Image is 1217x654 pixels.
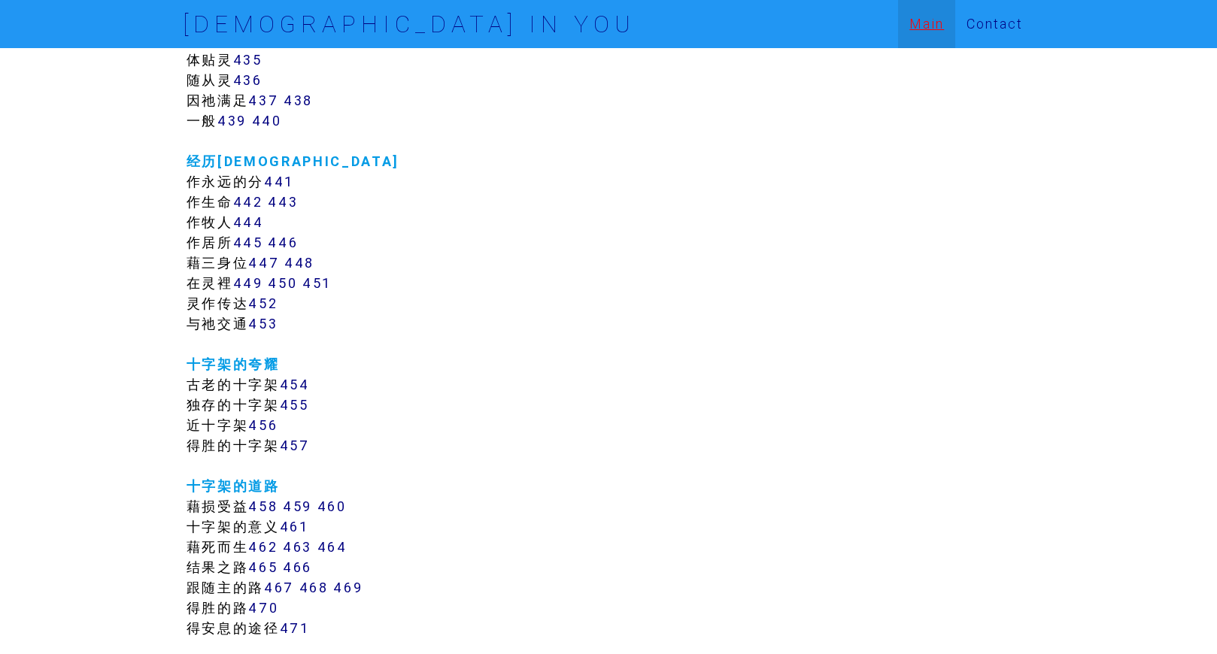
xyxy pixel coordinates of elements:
a: 446 [268,234,298,251]
a: 471 [280,619,310,637]
a: 441 [264,173,294,190]
a: 451 [302,274,332,292]
a: 458 [248,498,278,515]
a: 466 [283,559,312,576]
a: 460 [317,498,347,515]
a: 453 [248,315,278,332]
a: 439 [217,112,247,129]
a: 462 [248,538,278,556]
a: 443 [268,193,298,210]
a: 十字架的夸耀 [187,356,280,373]
a: 465 [248,559,278,576]
a: 468 [299,579,329,596]
a: 440 [252,112,282,129]
a: 455 [280,396,309,413]
a: 452 [248,295,278,312]
a: 435 [233,51,263,68]
a: 经历[DEMOGRAPHIC_DATA] [187,153,399,170]
a: 447 [248,254,279,271]
a: 438 [284,92,313,109]
a: 469 [333,579,363,596]
a: 444 [233,213,264,231]
a: 467 [264,579,294,596]
a: 456 [248,416,278,434]
a: 十字架的道路 [187,477,280,495]
a: 450 [268,274,297,292]
a: 442 [233,193,263,210]
a: 448 [284,254,314,271]
iframe: Chat [1153,586,1206,643]
a: 449 [233,274,263,292]
a: 454 [280,376,310,393]
a: 459 [283,498,312,515]
a: 437 [248,92,278,109]
a: 463 [283,538,312,556]
a: 457 [280,437,310,454]
a: 445 [233,234,263,251]
a: 461 [280,518,309,535]
a: 470 [248,599,278,616]
a: 436 [233,71,263,89]
a: 464 [317,538,347,556]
